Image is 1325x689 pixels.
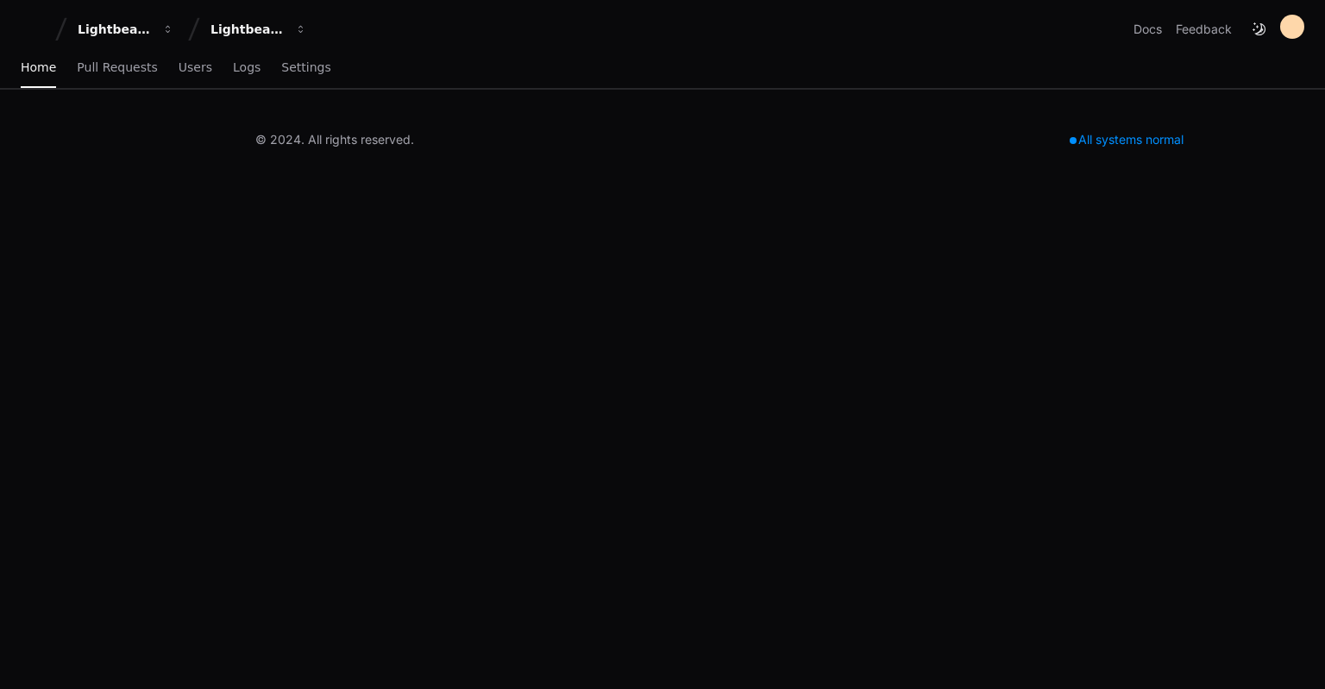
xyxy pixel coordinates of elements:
[281,48,330,88] a: Settings
[21,48,56,88] a: Home
[1133,21,1162,38] a: Docs
[21,62,56,72] span: Home
[77,62,157,72] span: Pull Requests
[233,48,261,88] a: Logs
[179,48,212,88] a: Users
[204,14,314,45] button: Lightbeam Health Solutions
[233,62,261,72] span: Logs
[71,14,181,45] button: Lightbeam Health
[255,131,414,148] div: © 2024. All rights reserved.
[210,21,285,38] div: Lightbeam Health Solutions
[179,62,212,72] span: Users
[78,21,152,38] div: Lightbeam Health
[281,62,330,72] span: Settings
[1176,21,1232,38] button: Feedback
[77,48,157,88] a: Pull Requests
[1059,128,1194,152] div: All systems normal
